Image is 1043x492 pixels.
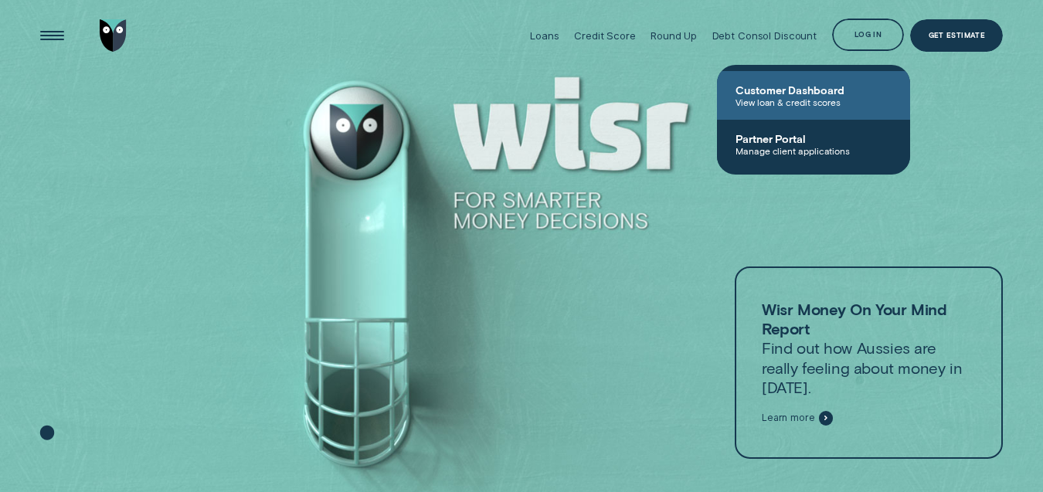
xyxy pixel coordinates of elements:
[36,19,68,52] button: Open Menu
[736,97,892,107] span: View loan & credit scores
[736,132,892,145] span: Partner Portal
[762,412,815,424] span: Learn more
[651,29,697,42] div: Round Up
[762,300,947,338] strong: Wisr Money On Your Mind Report
[530,29,559,42] div: Loans
[735,266,1004,459] a: Wisr Money On Your Mind ReportFind out how Aussies are really feeling about money in [DATE].Learn...
[736,145,892,156] span: Manage client applications
[712,29,817,42] div: Debt Consol Discount
[832,19,905,51] button: Log in
[717,120,910,168] a: Partner PortalManage client applications
[100,19,127,52] img: Wisr
[910,19,1003,52] a: Get Estimate
[717,71,910,120] a: Customer DashboardView loan & credit scores
[736,83,892,97] span: Customer Dashboard
[762,300,976,398] p: Find out how Aussies are really feeling about money in [DATE].
[574,29,635,42] div: Credit Score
